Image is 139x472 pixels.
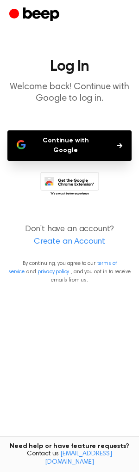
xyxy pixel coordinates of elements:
span: Contact us [6,450,133,466]
a: Beep [9,6,62,24]
h1: Log In [7,59,132,74]
a: Create an Account [9,236,130,248]
a: privacy policy [38,269,69,275]
a: [EMAIL_ADDRESS][DOMAIN_NAME] [45,451,112,466]
p: Don’t have an account? [7,223,132,248]
p: By continuing, you agree to our and , and you opt in to receive emails from us. [7,259,132,284]
button: Continue with Google [7,130,132,161]
p: Welcome back! Continue with Google to log in. [7,81,132,104]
